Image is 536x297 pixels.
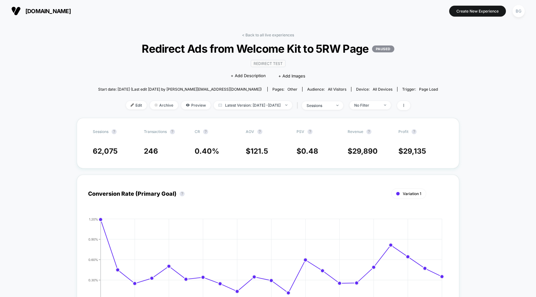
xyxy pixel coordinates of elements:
[242,33,294,37] a: < Back to all live experiences
[512,5,525,17] div: BG
[155,103,158,107] img: end
[285,104,287,106] img: end
[181,101,211,109] span: Preview
[307,87,346,92] div: Audience:
[354,103,379,108] div: No Filter
[287,87,297,92] span: other
[150,101,178,109] span: Archive
[307,129,313,134] button: ?
[366,129,371,134] button: ?
[11,6,21,16] img: Visually logo
[170,129,175,134] button: ?
[218,103,222,107] img: calendar
[25,8,71,14] span: [DOMAIN_NAME]
[402,87,438,92] div: Trigger:
[251,60,286,67] span: Redirect Test
[98,87,262,92] span: Start date: [DATE] (Last edit [DATE] by [PERSON_NAME][EMAIL_ADDRESS][DOMAIN_NAME])
[93,147,118,156] span: 62,075
[398,147,426,156] span: $
[403,147,426,156] span: 29,135
[295,101,302,110] span: |
[297,129,304,134] span: PSV
[195,147,219,156] span: 0.40 %
[272,87,297,92] div: Pages:
[348,147,378,156] span: $
[126,101,147,109] span: Edit
[144,129,167,134] span: Transactions
[115,42,421,55] span: Redirect Ads from Welcome Kit to 5RW Page
[301,147,318,156] span: 0.48
[412,129,417,134] button: ?
[180,191,185,196] button: ?
[351,87,397,92] span: Device:
[348,129,363,134] span: Revenue
[419,87,438,92] span: Page Load
[231,73,266,79] span: + Add Description
[278,73,305,78] span: + Add Images
[93,129,108,134] span: Sessions
[352,147,378,156] span: 29,890
[403,191,421,196] span: Variation 1
[144,147,158,156] span: 246
[89,217,98,221] tspan: 1.20%
[246,147,268,156] span: $
[88,278,98,282] tspan: 0.30%
[398,129,408,134] span: Profit
[373,87,392,92] span: all devices
[250,147,268,156] span: 121.5
[195,129,200,134] span: CR
[246,129,254,134] span: AOV
[257,129,262,134] button: ?
[9,6,73,16] button: [DOMAIN_NAME]
[88,257,98,261] tspan: 0.60%
[214,101,292,109] span: Latest Version: [DATE] - [DATE]
[336,105,339,106] img: end
[511,5,527,18] button: BG
[449,6,506,17] button: Create New Experience
[203,129,208,134] button: ?
[384,104,386,106] img: end
[328,87,346,92] span: All Visitors
[307,103,332,108] div: sessions
[112,129,117,134] button: ?
[88,237,98,241] tspan: 0.90%
[131,103,134,107] img: edit
[297,147,318,156] span: $
[372,45,394,52] p: PAUSED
